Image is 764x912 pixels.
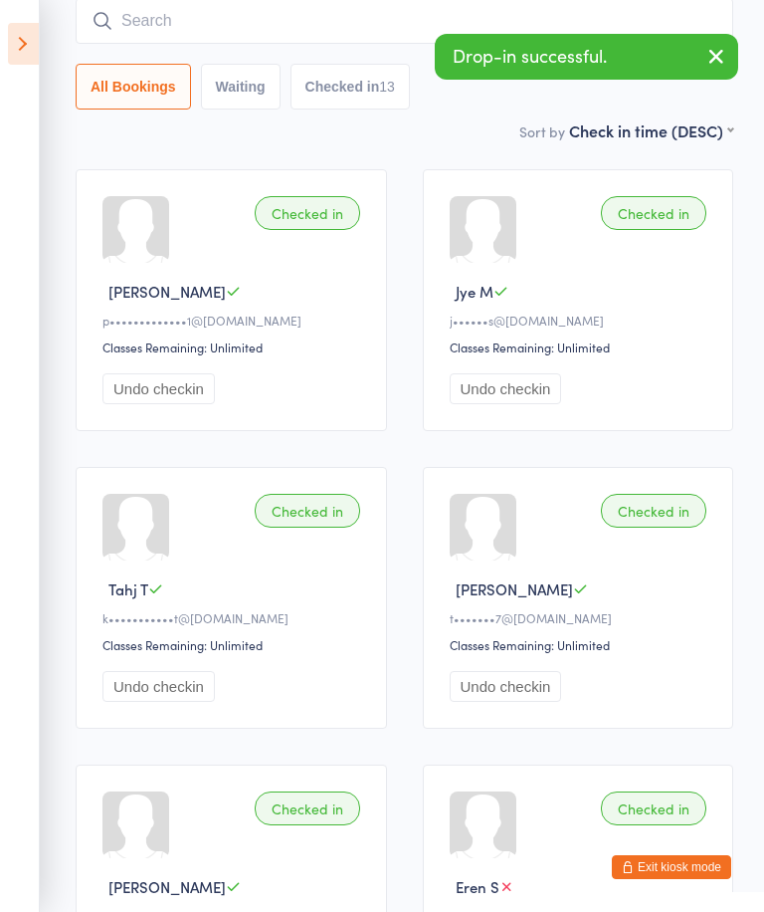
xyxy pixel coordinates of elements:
[519,121,565,141] label: Sort by
[108,876,226,897] span: [PERSON_NAME]
[102,339,366,355] div: Classes Remaining: Unlimited
[108,578,148,599] span: Tahj T
[601,792,706,825] div: Checked in
[456,876,499,897] span: Eren S
[569,119,733,141] div: Check in time (DESC)
[456,281,493,302] span: Jye M
[456,578,573,599] span: [PERSON_NAME]
[290,64,410,110] button: Checked in13
[102,312,366,329] div: p•••••••••••••1@[DOMAIN_NAME]
[102,636,366,653] div: Classes Remaining: Unlimited
[601,494,706,528] div: Checked in
[612,855,731,879] button: Exit kiosk mode
[379,79,395,95] div: 13
[450,312,713,329] div: j••••••s@[DOMAIN_NAME]
[450,339,713,355] div: Classes Remaining: Unlimited
[255,494,360,528] div: Checked in
[255,792,360,825] div: Checked in
[201,64,281,110] button: Waiting
[435,34,738,80] div: Drop-in successful.
[601,196,706,230] div: Checked in
[450,636,713,653] div: Classes Remaining: Unlimited
[76,64,191,110] button: All Bookings
[108,281,226,302] span: [PERSON_NAME]
[102,671,215,702] button: Undo checkin
[450,609,713,626] div: t•••••••7@[DOMAIN_NAME]
[102,373,215,404] button: Undo checkin
[450,671,562,702] button: Undo checkin
[255,196,360,230] div: Checked in
[450,373,562,404] button: Undo checkin
[102,609,366,626] div: k•••••••••••t@[DOMAIN_NAME]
